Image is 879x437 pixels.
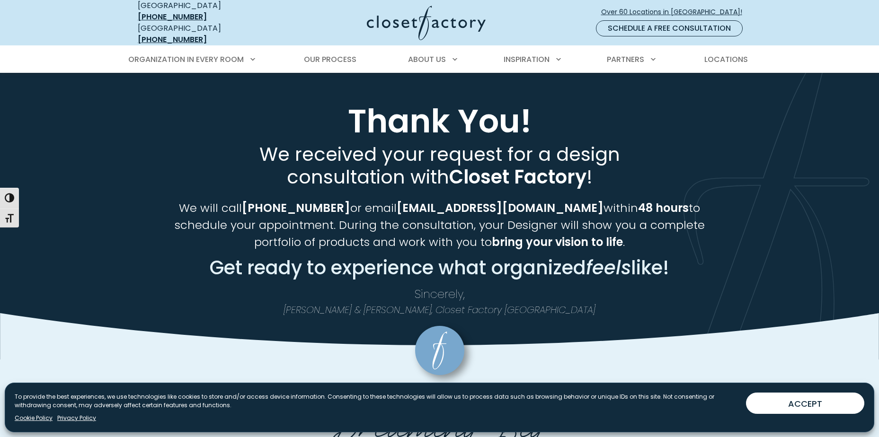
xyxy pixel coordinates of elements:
span: Get ready to experience what organized like! [210,254,669,281]
a: Schedule a Free Consultation [596,20,743,36]
span: About Us [408,54,446,65]
p: To provide the best experiences, we use technologies like cookies to store and/or access device i... [15,393,738,410]
em: [PERSON_NAME] & [PERSON_NAME], Closet Factory [GEOGRAPHIC_DATA] [284,303,595,316]
h1: Thank You! [136,103,744,139]
a: [PHONE_NUMBER] [138,34,207,45]
span: We received your request for a design consultation with ! [259,141,620,190]
em: feels [586,254,631,281]
span: We will call or email within to schedule your appointment. During the consultation, your Designer... [175,200,705,250]
span: Organization in Every Room [128,54,244,65]
button: ACCEPT [746,393,864,414]
span: Partners [607,54,644,65]
a: Privacy Policy [57,414,96,422]
a: Cookie Policy [15,414,53,422]
strong: 48 hours [638,200,689,216]
strong: [PHONE_NUMBER] [242,200,350,216]
a: [PHONE_NUMBER] [138,11,207,22]
div: [GEOGRAPHIC_DATA] [138,23,275,45]
img: Closet Factory Logo [367,6,486,40]
strong: bring your vision to life [492,234,623,250]
span: Sincerely, [415,286,465,302]
span: Over 60 Locations in [GEOGRAPHIC_DATA]! [601,7,750,17]
span: Get Inspired and Start [275,375,604,417]
span: Inspiration [504,54,550,65]
span: Locations [704,54,748,65]
strong: Closet Factory [449,164,586,190]
strong: [EMAIL_ADDRESS][DOMAIN_NAME] [397,200,604,216]
nav: Primary Menu [122,46,758,73]
a: Over 60 Locations in [GEOGRAPHIC_DATA]! [601,4,750,20]
span: Our Process [304,54,356,65]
